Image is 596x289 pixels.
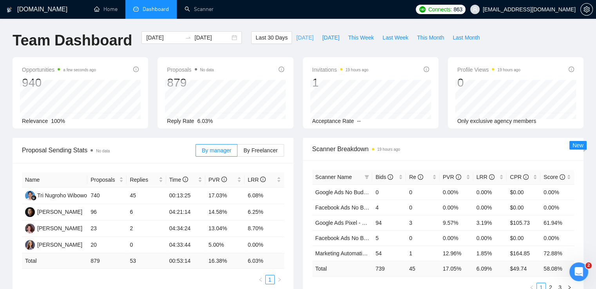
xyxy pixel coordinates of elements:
[453,33,480,42] span: Last Month
[406,246,440,261] td: 1
[473,200,507,215] td: 0.00%
[346,68,368,72] time: 19 hours ago
[581,6,592,13] span: setting
[457,118,536,124] span: Only exclusive agency members
[507,230,540,246] td: $0.00
[406,200,440,215] td: 0
[205,204,245,220] td: 14.58%
[406,215,440,230] td: 3
[406,230,440,246] td: 0
[25,224,35,233] img: LY
[245,204,284,220] td: 6.25%
[322,33,339,42] span: [DATE]
[127,237,166,253] td: 0
[357,118,360,124] span: --
[245,220,284,237] td: 8.70%
[63,68,96,72] time: a few seconds ago
[275,275,284,284] button: right
[540,230,574,246] td: 0.00%
[580,6,593,13] a: setting
[256,275,265,284] li: Previous Page
[372,246,406,261] td: 54
[448,31,484,44] button: Last Month
[166,204,205,220] td: 04:21:14
[169,177,188,183] span: Time
[440,200,473,215] td: 0.00%
[205,237,245,253] td: 5.00%
[473,215,507,230] td: 3.19%
[440,230,473,246] td: 0.00%
[315,204,378,211] a: Facebook Ads No Budget
[37,191,87,200] div: Tri Nugroho Wibowo
[208,177,227,183] span: PVR
[372,200,406,215] td: 4
[560,174,565,180] span: info-circle
[87,188,127,204] td: 740
[507,215,540,230] td: $105.73
[25,208,82,215] a: DS[PERSON_NAME]
[419,6,426,13] img: upwork-logo.png
[205,253,245,269] td: 16.38 %
[372,230,406,246] td: 5
[543,174,565,180] span: Score
[87,220,127,237] td: 23
[572,142,583,148] span: New
[205,220,245,237] td: 13.04%
[25,240,35,250] img: IV
[382,33,408,42] span: Last Week
[580,3,593,16] button: setting
[87,253,127,269] td: 879
[457,65,520,74] span: Profile Views
[25,225,82,231] a: LY[PERSON_NAME]
[22,65,96,74] span: Opportunities
[266,275,274,284] a: 1
[476,174,495,180] span: LRR
[585,262,592,269] span: 2
[200,68,214,72] span: No data
[245,237,284,253] td: 0.00%
[133,6,139,12] span: dashboard
[167,118,194,124] span: Reply Rate
[375,174,393,180] span: Bids
[127,220,166,237] td: 2
[406,261,440,276] td: 45
[25,207,35,217] img: DS
[25,192,87,198] a: TNTri Nugroho Wibowo
[312,261,373,276] td: Total
[256,275,265,284] button: left
[443,174,461,180] span: PVR
[265,275,275,284] li: 1
[143,6,169,13] span: Dashboard
[569,262,588,281] iframe: Intercom live chat
[344,31,378,44] button: This Week
[251,31,292,44] button: Last 30 Days
[279,67,284,72] span: info-circle
[277,277,282,282] span: right
[127,172,166,188] th: Replies
[413,31,448,44] button: This Month
[22,253,87,269] td: Total
[185,34,191,41] span: to
[22,118,48,124] span: Relevance
[453,5,462,14] span: 863
[96,149,110,153] span: No data
[473,246,507,261] td: 1.85%
[456,174,461,180] span: info-circle
[489,174,495,180] span: info-circle
[22,145,196,155] span: Proposal Sending Stats
[183,177,188,182] span: info-circle
[472,7,478,12] span: user
[245,253,284,269] td: 6.03 %
[315,174,352,180] span: Scanner Name
[25,241,82,247] a: IV[PERSON_NAME]
[318,31,344,44] button: [DATE]
[166,188,205,204] td: 00:13:25
[372,184,406,200] td: 0
[133,67,139,72] span: info-circle
[130,175,157,184] span: Replies
[315,220,438,226] a: Google Ads Pixel - setup, troubleshooting, tracking
[87,237,127,253] td: 20
[258,277,263,282] span: left
[13,31,132,50] h1: Team Dashboard
[37,240,82,249] div: [PERSON_NAME]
